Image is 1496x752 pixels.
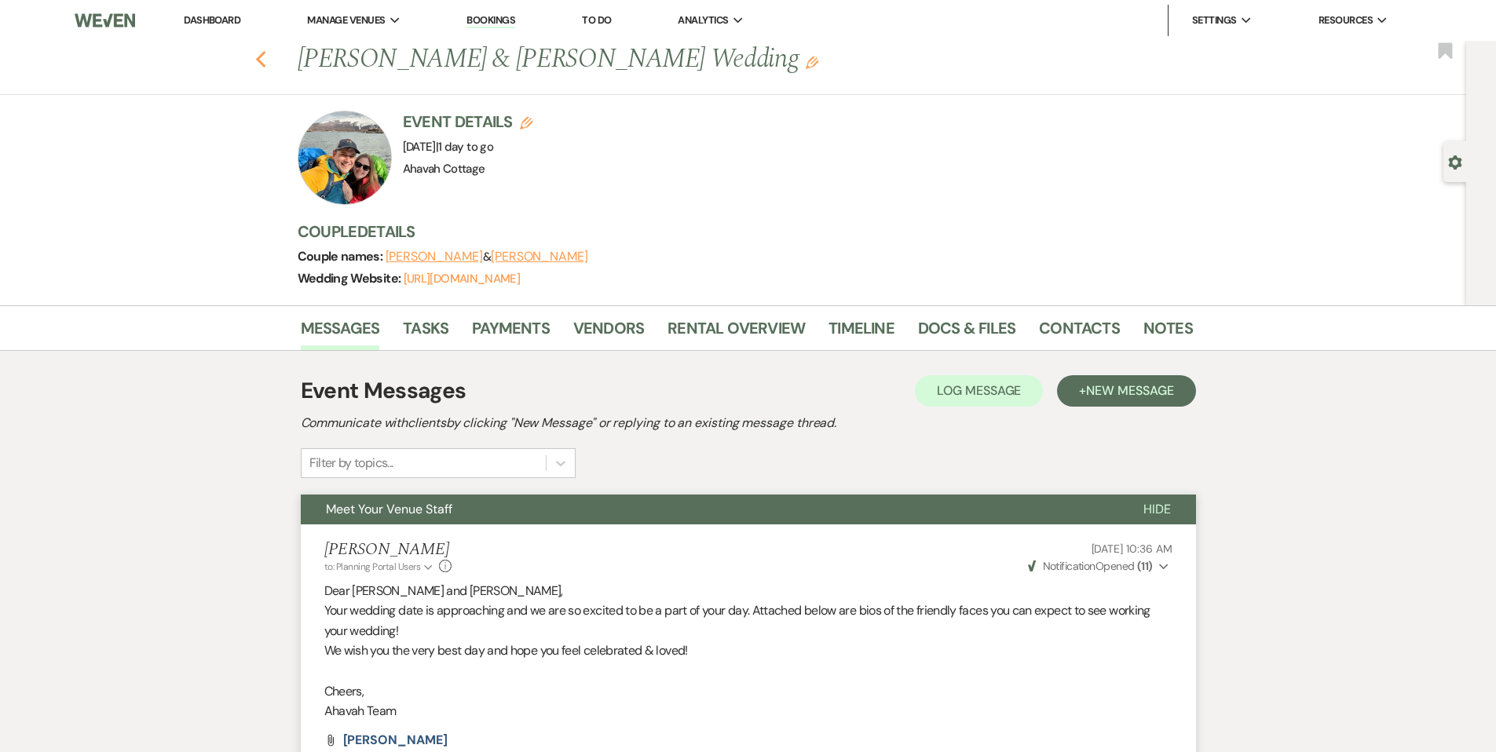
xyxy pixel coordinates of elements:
h5: [PERSON_NAME] [324,540,452,560]
button: NotificationOpened (11) [1026,558,1172,575]
span: Manage Venues [307,13,385,28]
p: We wish you the very best day and hope you feel celebrated & loved! [324,641,1172,661]
button: Hide [1118,495,1196,524]
span: Couple names: [298,248,386,265]
a: Timeline [828,316,894,350]
span: Ahavah Cottage [403,161,485,177]
span: & [386,249,588,265]
div: Filter by topics... [309,454,393,473]
button: to: Planning Portal Users [324,560,436,574]
a: [PERSON_NAME] [343,734,448,747]
a: Notes [1143,316,1193,350]
h1: Event Messages [301,374,466,407]
span: [DATE] 10:36 AM [1092,542,1172,556]
a: Vendors [573,316,644,350]
button: +New Message [1057,375,1195,407]
h1: [PERSON_NAME] & [PERSON_NAME] Wedding [298,41,1001,78]
button: [PERSON_NAME] [386,250,483,263]
a: Bookings [466,13,515,28]
a: Tasks [403,316,448,350]
h3: Event Details [403,111,533,133]
a: Dashboard [184,13,240,27]
span: [PERSON_NAME] [343,732,448,748]
button: Edit [806,55,818,69]
p: Dear [PERSON_NAME] and [PERSON_NAME], [324,581,1172,601]
p: Your wedding date is approaching and we are so excited to be a part of your day. Attached below a... [324,601,1172,641]
button: Log Message [915,375,1043,407]
a: Messages [301,316,380,350]
h2: Communicate with clients by clicking "New Message" or replying to an existing message thread. [301,414,1196,433]
span: 1 day to go [438,139,493,155]
button: Meet Your Venue Staff [301,495,1118,524]
span: Wedding Website: [298,270,404,287]
span: Meet Your Venue Staff [326,501,452,517]
img: Weven Logo [75,4,134,37]
a: To Do [582,13,611,27]
span: Resources [1319,13,1373,28]
span: Notification [1043,559,1095,573]
p: Cheers, [324,681,1172,702]
a: Rental Overview [668,316,805,350]
span: Settings [1192,13,1237,28]
span: Log Message [937,382,1021,399]
a: Docs & Files [918,316,1015,350]
span: to: Planning Portal Users [324,560,421,573]
button: [PERSON_NAME] [491,250,588,263]
span: New Message [1086,382,1173,399]
a: [URL][DOMAIN_NAME] [404,271,520,287]
span: Analytics [678,13,728,28]
p: Ahavah Team [324,701,1172,721]
strong: ( 11 ) [1137,559,1153,573]
span: | [436,139,493,155]
span: Opened [1028,559,1153,573]
h3: Couple Details [298,221,1177,243]
a: Contacts [1039,316,1120,350]
span: [DATE] [403,139,494,155]
a: Payments [472,316,550,350]
button: Open lead details [1448,154,1462,169]
span: Hide [1143,501,1171,517]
